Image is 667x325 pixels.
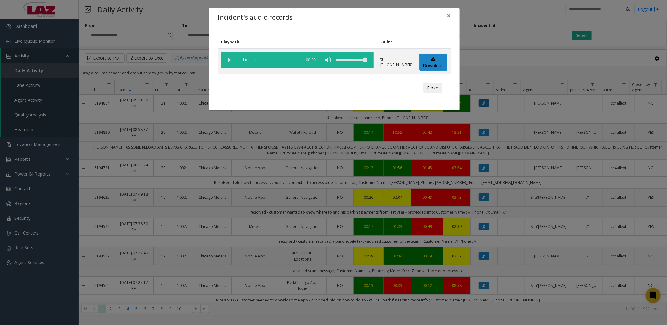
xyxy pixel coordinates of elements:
a: Download [419,54,447,71]
th: Caller [377,36,416,48]
h4: Incident's audio records [218,13,293,23]
button: Close [423,83,442,93]
span: playback speed button [237,52,252,68]
button: Close [443,8,455,24]
div: volume level [336,52,367,68]
span: × [447,11,451,20]
div: scrub bar [256,52,298,68]
p: tel:[PHONE_NUMBER] [380,57,413,68]
th: Playback [218,36,377,48]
